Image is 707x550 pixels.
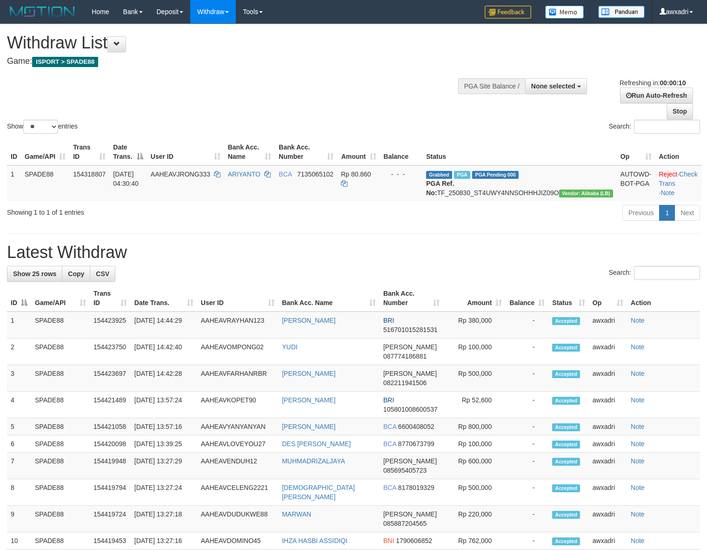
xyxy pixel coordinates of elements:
td: 10 [7,532,31,550]
td: 154420098 [90,435,131,453]
a: YUDI [282,343,297,351]
td: SPADE88 [31,506,90,532]
span: Copy 8770673799 to clipboard [398,440,434,448]
span: BRI [383,317,394,324]
a: CSV [90,266,115,282]
img: Feedback.jpg [485,6,531,19]
span: Copy 085695405723 to clipboard [383,467,427,474]
a: Note [631,537,645,544]
span: Accepted [552,317,580,325]
span: [PERSON_NAME] [383,370,437,377]
input: Search: [634,266,700,280]
td: [DATE] 13:57:16 [131,418,197,435]
td: - [506,453,548,479]
td: 9 [7,506,31,532]
td: AAHEAVDOMINO45 [197,532,278,550]
td: - [506,418,548,435]
td: AAHEAVCELENG2221 [197,479,278,506]
span: Copy 087774186881 to clipboard [383,353,427,360]
td: Rp 600,000 [443,453,506,479]
td: 6 [7,435,31,453]
span: Accepted [552,370,580,378]
td: SPADE88 [31,312,90,339]
a: Note [631,423,645,430]
th: Action [655,139,702,165]
td: 154419453 [90,532,131,550]
th: ID [7,139,21,165]
td: 2 [7,339,31,365]
td: AAHEAVYANYANYAN [197,418,278,435]
div: PGA Site Balance / [458,78,525,94]
a: Note [660,189,674,197]
td: awxadri [589,532,627,550]
input: Search: [634,120,700,134]
td: 154421058 [90,418,131,435]
span: [DATE] 04:30:40 [113,170,139,187]
span: Accepted [552,397,580,405]
td: Rp 380,000 [443,312,506,339]
span: BCA [383,484,396,491]
img: Button%20Memo.svg [545,6,584,19]
span: Accepted [552,484,580,492]
td: AAHEAVRAYHAN123 [197,312,278,339]
a: Note [631,510,645,518]
a: Note [631,440,645,448]
a: [PERSON_NAME] [282,370,335,377]
td: SPADE88 [31,453,90,479]
img: panduan.png [598,6,645,18]
a: [DEMOGRAPHIC_DATA][PERSON_NAME] [282,484,355,501]
th: Trans ID: activate to sort column ascending [90,285,131,312]
span: [PERSON_NAME] [383,343,437,351]
td: Rp 52,600 [443,392,506,418]
td: SPADE88 [31,435,90,453]
th: Status [422,139,617,165]
span: Accepted [552,423,580,431]
img: MOTION_logo.png [7,5,78,19]
td: 7 [7,453,31,479]
td: 154419948 [90,453,131,479]
td: AAHEAVDUDUKWE88 [197,506,278,532]
a: Show 25 rows [7,266,62,282]
th: Amount: activate to sort column ascending [443,285,506,312]
td: [DATE] 13:27:29 [131,453,197,479]
div: - - - [384,170,419,179]
span: Copy 105801008600537 to clipboard [383,406,438,413]
span: Copy 7135065102 to clipboard [297,170,333,178]
td: SPADE88 [31,479,90,506]
td: 1 [7,312,31,339]
td: - [506,365,548,392]
span: PGA Pending [472,171,519,179]
td: [DATE] 14:44:29 [131,312,197,339]
span: BCA [383,440,396,448]
td: awxadri [589,312,627,339]
span: Copy 6600408052 to clipboard [398,423,434,430]
span: AAHEAVJRONG333 [151,170,210,178]
span: Rp 80.860 [341,170,371,178]
a: ARIYANTO [228,170,260,178]
td: - [506,312,548,339]
a: [PERSON_NAME] [282,423,335,430]
a: Note [631,396,645,404]
a: 1 [659,205,675,221]
td: SPADE88 [31,339,90,365]
td: - [506,532,548,550]
td: Rp 800,000 [443,418,506,435]
td: AAHEAVFARHANRBR [197,365,278,392]
td: [DATE] 14:42:40 [131,339,197,365]
th: Game/API: activate to sort column ascending [31,285,90,312]
b: PGA Ref. No: [426,180,454,197]
span: Copy 085887204565 to clipboard [383,520,427,527]
span: Copy 516701015281531 to clipboard [383,326,438,333]
span: Grabbed [426,171,452,179]
th: Status: activate to sort column ascending [548,285,588,312]
td: 3 [7,365,31,392]
span: Vendor URL: https://dashboard.q2checkout.com/secure [559,190,613,197]
td: 5 [7,418,31,435]
td: [DATE] 13:27:24 [131,479,197,506]
a: Note [631,457,645,465]
span: Refreshing in: [620,79,686,87]
a: Note [631,317,645,324]
div: Showing 1 to 1 of 1 entries [7,204,287,217]
th: Bank Acc. Number: activate to sort column ascending [275,139,337,165]
span: [PERSON_NAME] [383,457,437,465]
